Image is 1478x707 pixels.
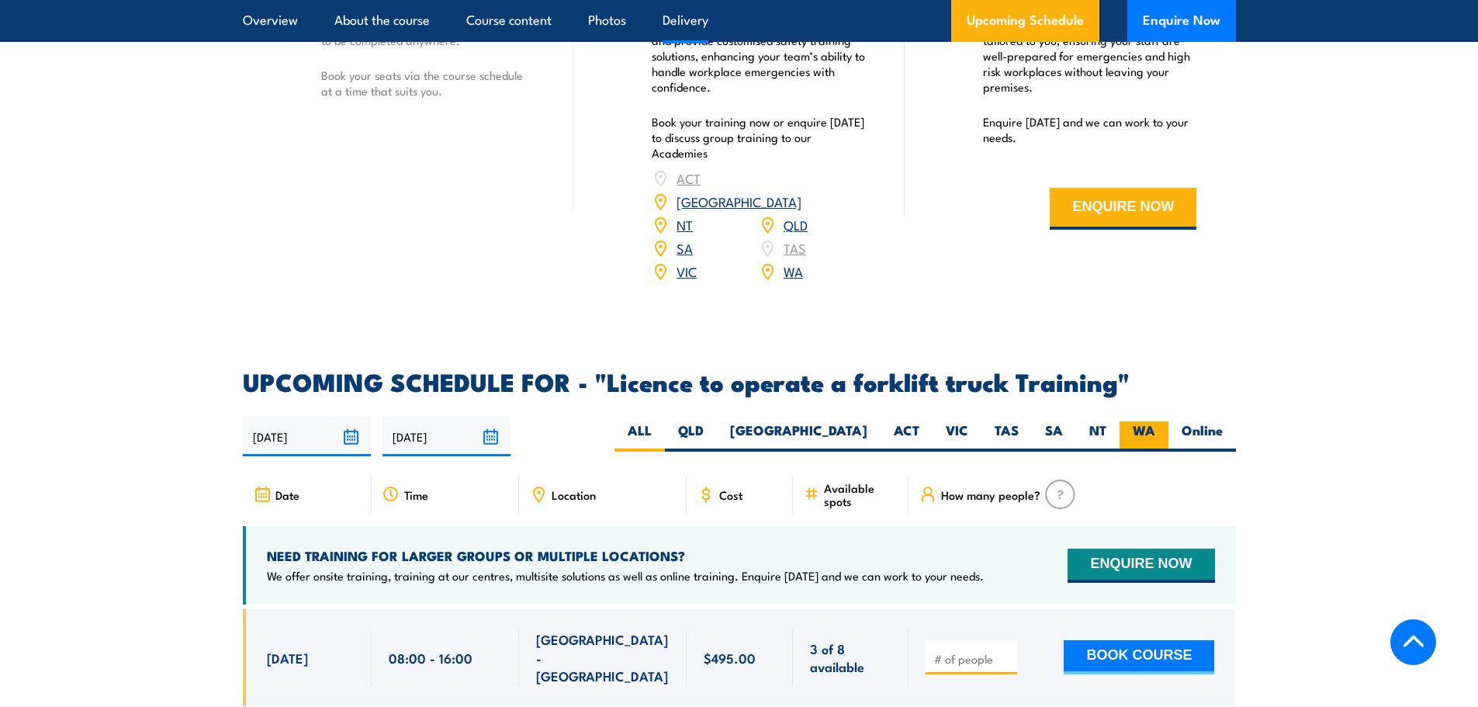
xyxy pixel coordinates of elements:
[1120,421,1168,452] label: WA
[1068,549,1214,583] button: ENQUIRE NOW
[275,488,299,501] span: Date
[717,421,881,452] label: [GEOGRAPHIC_DATA]
[704,649,756,667] span: $495.00
[665,421,717,452] label: QLD
[677,215,693,234] a: NT
[536,630,670,684] span: [GEOGRAPHIC_DATA] - [GEOGRAPHIC_DATA]
[404,488,428,501] span: Time
[243,370,1236,392] h2: UPCOMING SCHEDULE FOR - "Licence to operate a forklift truck Training"
[719,488,742,501] span: Cost
[321,68,535,99] p: Book your seats via the course schedule at a time that suits you.
[881,421,933,452] label: ACT
[389,649,472,667] span: 08:00 - 16:00
[267,568,984,584] p: We offer onsite training, training at our centres, multisite solutions as well as online training...
[652,17,866,95] p: Our Academies are located nationally and provide customised safety training solutions, enhancing ...
[941,488,1040,501] span: How many people?
[1168,421,1236,452] label: Online
[784,262,803,280] a: WA
[824,481,898,508] span: Available spots
[614,421,665,452] label: ALL
[1076,421,1120,452] label: NT
[983,17,1197,95] p: We offer convenient nationwide training tailored to you, ensuring your staff are well-prepared fo...
[382,417,511,456] input: To date
[243,417,371,456] input: From date
[677,262,697,280] a: VIC
[652,114,866,161] p: Book your training now or enquire [DATE] to discuss group training to our Academies
[267,649,308,667] span: [DATE]
[1032,421,1076,452] label: SA
[933,421,981,452] label: VIC
[677,192,801,210] a: [GEOGRAPHIC_DATA]
[784,215,808,234] a: QLD
[934,651,1012,667] input: # of people
[1050,188,1196,230] button: ENQUIRE NOW
[810,639,891,676] span: 3 of 8 available
[981,421,1032,452] label: TAS
[1064,640,1214,674] button: BOOK COURSE
[983,114,1197,145] p: Enquire [DATE] and we can work to your needs.
[677,238,693,257] a: SA
[267,547,984,564] h4: NEED TRAINING FOR LARGER GROUPS OR MULTIPLE LOCATIONS?
[552,488,596,501] span: Location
